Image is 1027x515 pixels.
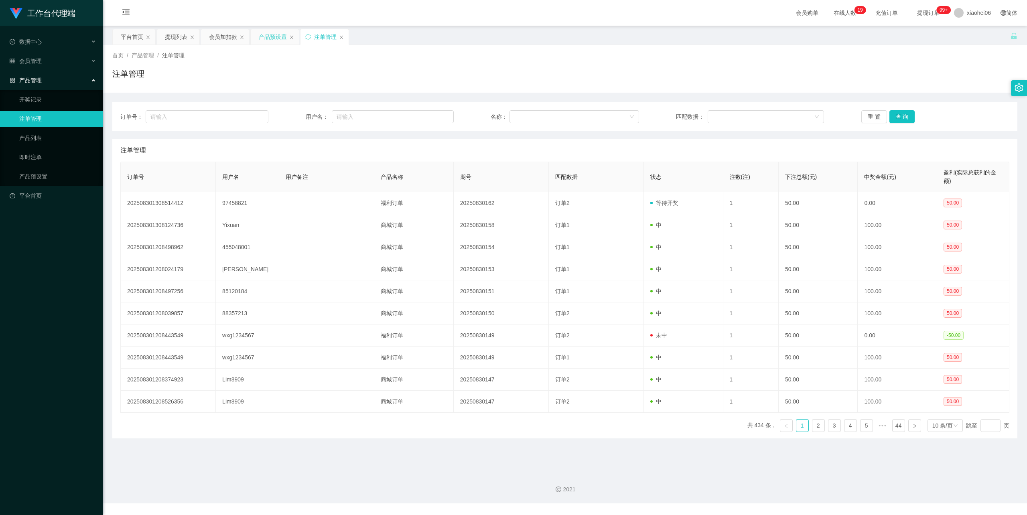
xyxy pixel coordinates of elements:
td: 202508301208497256 [121,280,216,302]
span: 用户名： [306,113,332,121]
i: 图标: close [190,35,195,40]
td: wxg1234567 [216,347,279,369]
td: 97458821 [216,192,279,214]
span: 数据中心 [10,39,42,45]
td: 202508301208498962 [121,236,216,258]
span: 50.00 [944,243,962,251]
td: 50.00 [779,258,858,280]
i: 图标: menu-fold [112,0,140,26]
span: 订单1 [555,244,570,250]
input: 请输入 [146,110,268,123]
li: 2 [812,419,825,432]
span: 产品管理 [132,52,154,59]
a: 工作台代理端 [10,10,75,16]
a: 即时注单 [19,149,96,165]
div: 10 条/页 [932,420,953,432]
td: 455048001 [216,236,279,258]
td: 0.00 [858,324,937,347]
h1: 工作台代理端 [27,0,75,26]
td: Lim8909 [216,391,279,413]
td: 100.00 [858,347,937,369]
td: 1 [723,324,779,347]
span: 注单管理 [162,52,185,59]
td: 100.00 [858,391,937,413]
span: 订单1 [555,266,570,272]
span: 充值订单 [871,10,902,16]
span: 订单2 [555,398,570,405]
td: 商城订单 [374,280,454,302]
td: 100.00 [858,280,937,302]
span: 首页 [112,52,124,59]
span: 中 [650,376,662,383]
div: 提现列表 [165,29,187,45]
td: 50.00 [779,236,858,258]
i: 图标: unlock [1010,32,1017,40]
a: 4 [844,420,857,432]
span: 中奖金额(元) [864,174,896,180]
td: 20250830149 [454,324,549,347]
i: 图标: table [10,58,15,64]
img: logo.9652507e.png [10,8,22,19]
span: 用户备注 [286,174,308,180]
i: 图标: close [339,35,344,40]
a: 产品列表 [19,130,96,146]
span: 下注总额(元) [785,174,817,180]
button: 查 询 [889,110,915,123]
input: 请输入 [332,110,454,123]
a: 图标: dashboard平台首页 [10,188,96,204]
td: 20250830150 [454,302,549,324]
span: 50.00 [944,199,962,207]
td: 50.00 [779,369,858,391]
span: 中 [650,244,662,250]
span: 订单号 [127,174,144,180]
a: 3 [828,420,840,432]
span: 提现订单 [913,10,944,16]
span: 状态 [650,174,662,180]
td: 20250830147 [454,369,549,391]
td: 50.00 [779,192,858,214]
td: 202508301308514412 [121,192,216,214]
td: Lim8909 [216,369,279,391]
span: -50.00 [944,331,964,340]
span: 50.00 [944,375,962,384]
td: 1 [723,236,779,258]
td: 商城订单 [374,302,454,324]
a: 开奖记录 [19,91,96,107]
span: 订单2 [555,376,570,383]
td: 50.00 [779,347,858,369]
sup: 1025 [936,6,951,14]
td: 202508301208443549 [121,347,216,369]
span: 50.00 [944,353,962,362]
span: 等待开奖 [650,200,678,206]
td: 福利订单 [374,347,454,369]
i: 图标: close [146,35,150,40]
td: 1 [723,192,779,214]
span: 50.00 [944,287,962,296]
span: 50.00 [944,265,962,274]
span: 订单2 [555,310,570,316]
i: 图标: down [814,114,819,120]
i: 图标: close [239,35,244,40]
i: 图标: left [784,424,789,428]
span: 产品管理 [10,77,42,83]
i: 图标: close [289,35,294,40]
td: 202508301208443549 [121,324,216,347]
td: 20250830149 [454,347,549,369]
span: 50.00 [944,221,962,229]
td: 202508301308124736 [121,214,216,236]
td: 202508301208039857 [121,302,216,324]
a: 产品预设置 [19,168,96,185]
i: 图标: global [1001,10,1006,16]
li: 下一页 [908,419,921,432]
td: 202508301208374923 [121,369,216,391]
i: 图标: appstore-o [10,77,15,83]
td: 20250830158 [454,214,549,236]
td: 商城订单 [374,369,454,391]
a: 1 [796,420,808,432]
i: 图标: right [912,424,917,428]
p: 9 [860,6,863,14]
i: 图标: setting [1015,83,1023,92]
div: 2021 [109,485,1021,494]
td: 20250830154 [454,236,549,258]
span: / [127,52,128,59]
